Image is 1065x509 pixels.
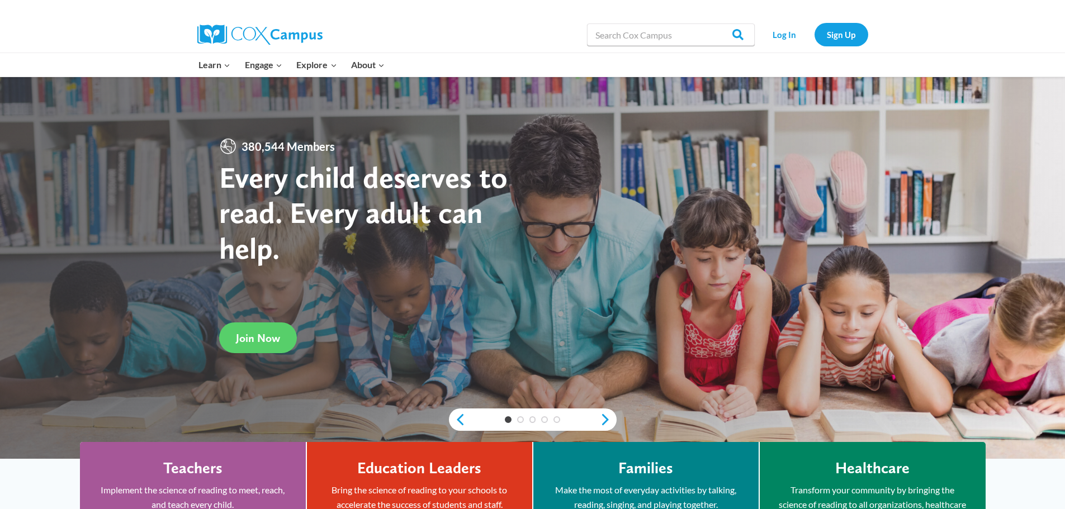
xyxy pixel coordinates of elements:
[835,459,910,478] h4: Healthcare
[587,23,755,46] input: Search Cox Campus
[449,413,466,426] a: previous
[219,322,297,353] a: Join Now
[197,25,323,45] img: Cox Campus
[449,408,617,431] div: content slider buttons
[760,23,809,46] a: Log In
[815,23,868,46] a: Sign Up
[357,459,481,478] h4: Education Leaders
[296,58,337,72] span: Explore
[541,416,548,423] a: 4
[192,53,392,77] nav: Primary Navigation
[517,416,524,423] a: 2
[163,459,223,478] h4: Teachers
[198,58,230,72] span: Learn
[245,58,282,72] span: Engage
[219,159,508,266] strong: Every child deserves to read. Every adult can help.
[529,416,536,423] a: 3
[351,58,385,72] span: About
[553,416,560,423] a: 5
[505,416,512,423] a: 1
[618,459,673,478] h4: Families
[237,137,339,155] span: 380,544 Members
[600,413,617,426] a: next
[760,23,868,46] nav: Secondary Navigation
[236,331,280,345] span: Join Now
